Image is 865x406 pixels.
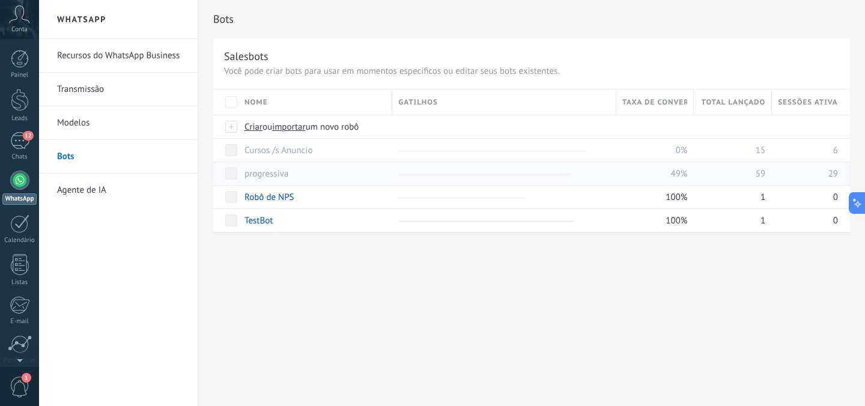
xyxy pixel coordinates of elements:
[39,174,198,207] li: Agente de IA
[756,145,765,156] span: 15
[244,121,263,133] span: Criar
[616,209,688,232] div: 100%
[11,26,28,34] span: Conta
[244,168,288,180] a: progressiva
[244,192,294,203] a: Robô de NPS
[57,39,186,73] a: Recursos do WhatsApp Business
[694,115,766,138] div: Bots
[272,121,306,133] span: importar
[616,162,688,185] div: 49%
[622,97,688,108] span: Taxa de conversão
[616,186,688,208] div: 100%
[57,174,186,207] a: Agente de IA
[57,106,186,140] a: Modelos
[57,73,186,106] a: Transmissão
[244,215,273,226] a: TestBot
[2,193,37,205] div: WhatsApp
[398,97,438,108] span: Gatilhos
[213,7,850,31] h2: Bots
[2,115,37,123] div: Leads
[306,121,359,133] span: um novo robô
[828,168,838,180] span: 29
[694,209,766,232] div: 1
[2,71,37,79] div: Painel
[694,139,766,162] div: 15
[616,139,688,162] div: 0%
[244,145,312,156] a: Cursos /s Anuncio
[2,279,37,286] div: Listas
[833,145,838,156] span: 6
[263,121,272,133] span: ou
[833,192,838,203] span: 0
[778,97,838,108] span: Sessões ativas
[22,373,31,383] span: 1
[772,115,838,138] div: Bots
[702,97,766,108] span: Total lançado
[772,186,838,208] div: 0
[2,318,37,326] div: E-mail
[244,97,268,108] span: Nome
[676,145,688,156] span: 0%
[833,215,838,226] span: 0
[224,65,839,77] p: Você pode criar bots para usar em momentos específicos ou editar seus bots existentes.
[39,73,198,106] li: Transmissão
[666,215,687,226] span: 100%
[666,192,687,203] span: 100%
[772,162,838,185] div: 29
[756,168,765,180] span: 59
[694,186,766,208] div: 1
[772,209,838,232] div: 0
[671,168,688,180] span: 49%
[39,39,198,73] li: Recursos do WhatsApp Business
[39,106,198,140] li: Modelos
[760,215,765,226] span: 1
[39,140,198,174] li: Bots
[23,131,33,141] span: 12
[2,237,37,244] div: Calendário
[2,153,37,161] div: Chats
[772,139,838,162] div: 6
[224,49,269,63] div: Salesbots
[760,192,765,203] span: 1
[694,162,766,185] div: 59
[57,140,186,174] a: Bots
